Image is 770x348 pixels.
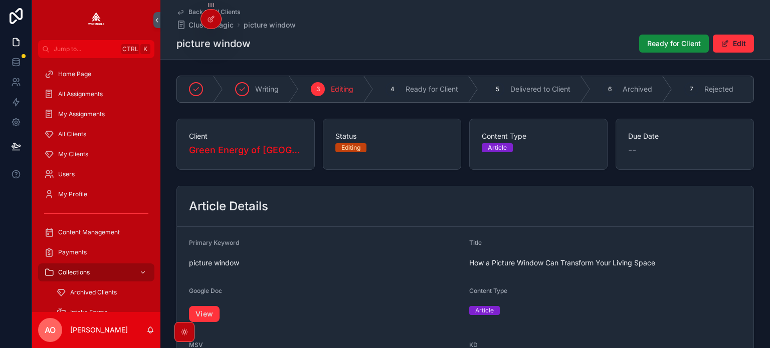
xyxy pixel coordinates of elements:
[70,288,117,296] span: Archived Clients
[713,35,754,53] button: Edit
[331,84,353,94] span: Editing
[639,35,709,53] button: Ready for Client
[58,110,105,118] span: My Assignments
[58,228,120,236] span: Content Management
[469,287,507,294] span: Content Type
[475,306,494,315] div: Article
[628,131,741,141] span: Due Date
[628,143,636,157] span: --
[690,85,693,93] span: 7
[58,130,86,138] span: All Clients
[704,84,733,94] span: Rejected
[335,131,449,141] span: Status
[647,39,701,49] span: Ready for Client
[38,145,154,163] a: My Clients
[38,85,154,103] a: All Assignments
[482,131,595,141] span: Content Type
[45,324,56,336] span: AO
[255,84,279,94] span: Writing
[121,44,139,54] span: Ctrl
[189,143,302,157] a: Green Energy of [GEOGRAPHIC_DATA]
[38,223,154,241] a: Content Management
[496,85,499,93] span: 5
[469,258,741,268] span: How a Picture Window Can Transform Your Living Space
[88,12,104,28] img: App logo
[406,84,458,94] span: Ready for Client
[32,58,160,312] div: scrollable content
[58,248,87,256] span: Payments
[38,243,154,261] a: Payments
[58,170,75,178] span: Users
[188,8,240,16] span: Back to All Clients
[58,70,91,78] span: Home Page
[189,131,302,141] span: Client
[58,190,87,198] span: My Profile
[38,105,154,123] a: My Assignments
[58,90,103,98] span: All Assignments
[58,268,90,276] span: Collections
[38,165,154,183] a: Users
[70,325,128,335] p: [PERSON_NAME]
[316,85,320,93] span: 3
[141,45,149,53] span: K
[176,37,251,51] h1: picture window
[391,85,395,93] span: 4
[50,283,154,301] a: Archived Clients
[510,84,570,94] span: Delivered to Client
[176,8,240,16] a: Back to All Clients
[188,20,234,30] span: ClusterMagic
[58,150,88,158] span: My Clients
[189,287,222,294] span: Google Doc
[38,125,154,143] a: All Clients
[70,308,107,316] span: Intake Forms
[623,84,652,94] span: Archived
[38,185,154,203] a: My Profile
[189,239,239,246] span: Primary Keyword
[488,143,507,152] div: Article
[176,20,234,30] a: ClusterMagic
[189,198,268,214] h2: Article Details
[469,239,482,246] span: Title
[38,65,154,83] a: Home Page
[244,20,296,30] a: picture window
[341,143,360,152] div: Editing
[189,258,461,268] span: picture window
[38,40,154,58] button: Jump to...CtrlK
[189,306,220,322] a: View
[54,45,117,53] span: Jump to...
[50,303,154,321] a: Intake Forms
[608,85,612,93] span: 6
[38,263,154,281] a: Collections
